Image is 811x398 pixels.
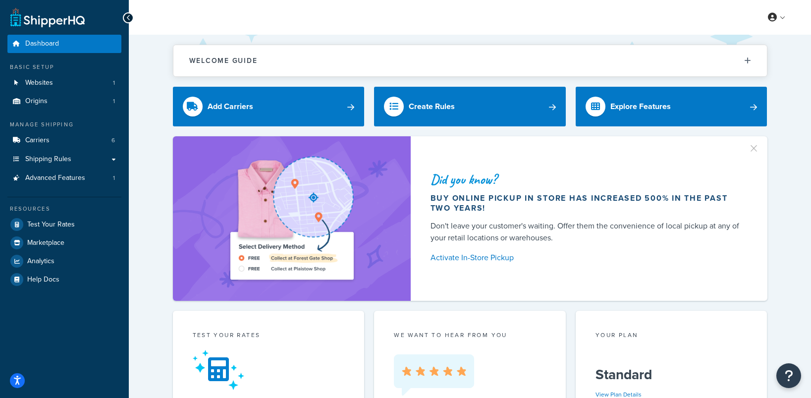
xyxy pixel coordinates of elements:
[7,150,121,169] a: Shipping Rules
[7,92,121,111] a: Origins1
[595,367,748,383] h5: Standard
[193,331,345,342] div: Test your rates
[7,92,121,111] li: Origins
[208,100,253,114] div: Add Carriers
[409,100,455,114] div: Create Rules
[173,45,767,76] button: Welcome Guide
[374,87,566,126] a: Create Rules
[7,35,121,53] a: Dashboard
[394,331,546,340] p: we want to hear from you
[7,252,121,270] a: Analytics
[189,57,258,64] h2: Welcome Guide
[431,193,744,213] div: Buy online pickup in store has increased 500% in the past two years!
[7,169,121,187] li: Advanced Features
[27,276,59,284] span: Help Docs
[7,205,121,213] div: Resources
[7,63,121,71] div: Basic Setup
[25,97,48,106] span: Origins
[7,234,121,252] a: Marketplace
[25,174,85,182] span: Advanced Features
[173,87,365,126] a: Add Carriers
[25,40,59,48] span: Dashboard
[7,131,121,150] a: Carriers6
[610,100,671,114] div: Explore Features
[595,331,748,342] div: Your Plan
[7,74,121,92] li: Websites
[27,239,64,247] span: Marketplace
[776,363,801,388] button: Open Resource Center
[7,74,121,92] a: Websites1
[7,169,121,187] a: Advanced Features1
[25,136,50,145] span: Carriers
[431,220,744,244] div: Don't leave your customer's waiting. Offer them the convenience of local pickup at any of your re...
[7,216,121,233] a: Test Your Rates
[25,79,53,87] span: Websites
[111,136,115,145] span: 6
[113,97,115,106] span: 1
[113,79,115,87] span: 1
[431,172,744,186] div: Did you know?
[431,251,744,265] a: Activate In-Store Pickup
[7,131,121,150] li: Carriers
[25,155,71,164] span: Shipping Rules
[7,271,121,288] a: Help Docs
[7,120,121,129] div: Manage Shipping
[202,151,381,286] img: ad-shirt-map-b0359fc47e01cab431d101c4b569394f6a03f54285957d908178d52f29eb9668.png
[113,174,115,182] span: 1
[576,87,767,126] a: Explore Features
[27,221,75,229] span: Test Your Rates
[27,257,54,266] span: Analytics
